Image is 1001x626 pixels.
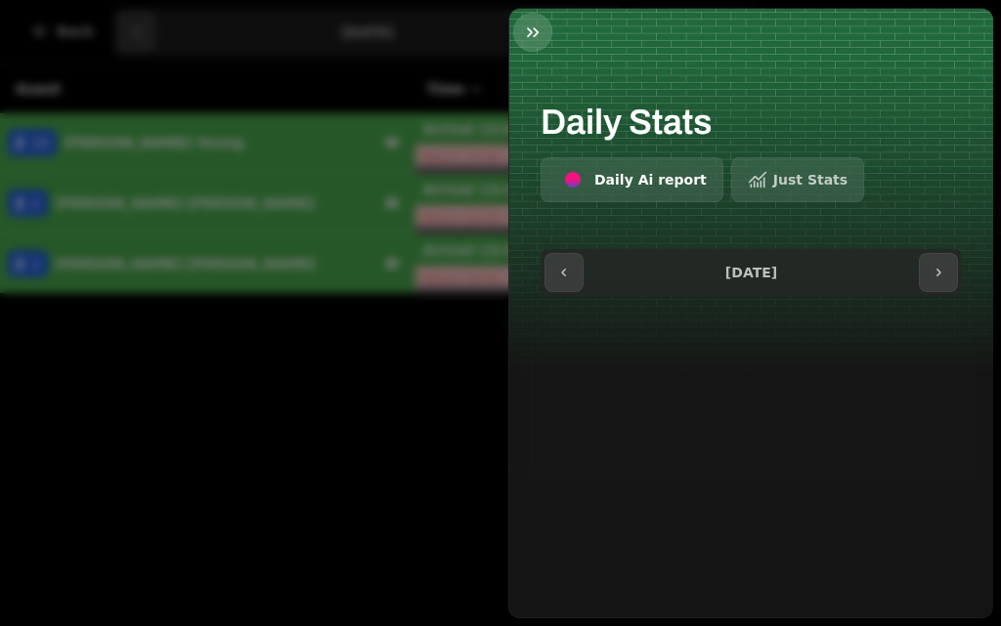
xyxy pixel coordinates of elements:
[773,173,848,187] span: Just Stats
[509,9,993,497] img: Background
[594,173,707,187] span: Daily Ai report
[731,157,864,202] button: Just Stats
[541,157,723,202] button: Daily Ai report
[541,56,962,142] h1: Daily Stats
